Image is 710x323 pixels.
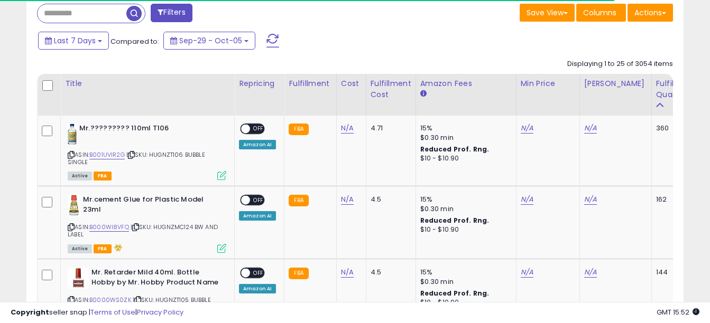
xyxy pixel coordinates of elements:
a: Privacy Policy [137,307,183,317]
div: $10 - $10.90 [420,154,508,163]
div: $0.30 min [420,204,508,214]
div: $0.30 min [420,277,508,287]
a: B000WI8VFQ [89,223,129,232]
span: OFF [250,125,267,134]
b: Reduced Prof. Rng. [420,216,490,225]
button: Actions [628,4,673,22]
span: All listings currently available for purchase on Amazon [68,172,92,180]
img: 41a10pii4iL._SL40_.jpg [68,123,77,145]
span: Columns [583,7,616,18]
div: Amazon AI [239,284,276,293]
div: Fulfillment [289,78,331,89]
span: | SKU: HUGNZT106 BUBBLE SINGLE [68,150,205,166]
span: | SKU: HUGNZMC124 BW AND LABEL [68,223,218,239]
span: FBA [94,172,112,180]
div: 4.5 [371,195,408,204]
b: Mr.cement Glue for Plastic Model 23ml [83,195,211,217]
span: Sep-29 - Oct-05 [179,35,242,46]
button: Sep-29 - Oct-05 [163,32,255,50]
a: N/A [584,123,597,134]
div: 15% [420,195,508,204]
div: 15% [420,123,508,133]
img: 41yjTXzsfbL._SL40_.jpg [68,195,80,216]
div: 15% [420,268,508,277]
span: Compared to: [110,36,159,46]
div: ASIN: [68,195,226,252]
strong: Copyright [11,307,49,317]
div: Fulfillable Quantity [656,78,693,100]
a: N/A [584,194,597,205]
b: Mr. Retarder Mild 40ml. Bottle Hobby by Mr. Hobby Product Name [91,268,220,290]
a: N/A [521,123,533,134]
a: B001UVIR2G [89,150,125,159]
div: seller snap | | [11,308,183,318]
div: [PERSON_NAME] [584,78,647,89]
a: N/A [341,194,354,205]
b: Reduced Prof. Rng. [420,145,490,154]
button: Columns [576,4,626,22]
small: FBA [289,268,308,279]
a: N/A [521,194,533,205]
b: Mr.????????? 110ml T106 [79,123,208,136]
div: 144 [656,268,689,277]
div: 162 [656,195,689,204]
a: N/A [584,267,597,278]
button: Last 7 Days [38,32,109,50]
button: Filters [151,4,192,22]
div: Amazon AI [239,211,276,221]
a: Terms of Use [90,307,135,317]
div: Displaying 1 to 25 of 3054 items [567,59,673,69]
a: N/A [521,267,533,278]
i: hazardous material [112,244,123,251]
div: Fulfillment Cost [371,78,411,100]
button: Save View [520,4,575,22]
a: N/A [341,123,354,134]
div: 4.71 [371,123,408,133]
div: 360 [656,123,689,133]
span: All listings currently available for purchase on Amazon [68,244,92,253]
div: Amazon Fees [420,78,512,89]
span: 2025-10-13 15:52 GMT [657,307,699,317]
div: Min Price [521,78,575,89]
b: Reduced Prof. Rng. [420,289,490,298]
div: 4.5 [371,268,408,277]
div: Amazon AI [239,140,276,149]
div: Cost [341,78,362,89]
div: Repricing [239,78,280,89]
div: ASIN: [68,123,226,179]
span: OFF [250,196,267,205]
a: N/A [341,267,354,278]
span: FBA [94,244,112,253]
span: Last 7 Days [54,35,96,46]
img: 41fKc8T9SNL._SL40_.jpg [68,268,89,289]
small: Amazon Fees. [420,89,427,99]
span: OFF [250,269,267,278]
small: FBA [289,195,308,206]
div: Title [65,78,230,89]
div: $10 - $10.90 [420,225,508,234]
div: $0.30 min [420,133,508,142]
small: FBA [289,123,308,135]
